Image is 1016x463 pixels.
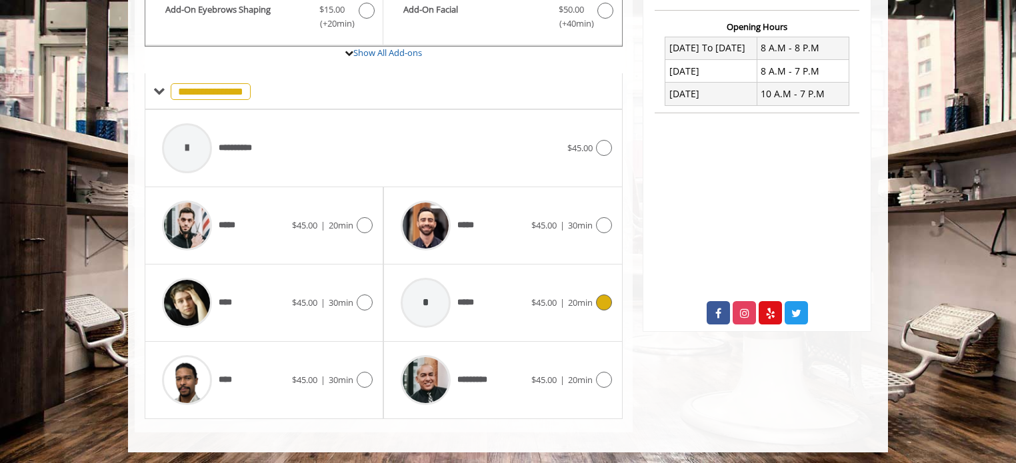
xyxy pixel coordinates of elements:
[560,219,565,231] span: |
[665,60,757,83] td: [DATE]
[531,219,557,231] span: $45.00
[329,296,353,308] span: 30min
[665,37,757,59] td: [DATE] To [DATE]
[560,296,565,308] span: |
[757,60,849,83] td: 8 A.M - 7 P.M
[329,374,353,386] span: 30min
[568,374,593,386] span: 20min
[292,374,317,386] span: $45.00
[152,3,376,34] label: Add-On Eyebrows Shaping
[757,37,849,59] td: 8 A.M - 8 P.M
[321,296,325,308] span: |
[560,374,565,386] span: |
[559,3,584,17] span: $50.00
[757,83,849,105] td: 10 A.M - 7 P.M
[313,17,352,31] span: (+20min )
[165,3,306,31] b: Add-On Eyebrows Shaping
[329,219,353,231] span: 20min
[655,22,859,31] h3: Opening Hours
[292,296,317,308] span: $45.00
[567,142,593,154] span: $45.00
[292,219,317,231] span: $45.00
[321,374,325,386] span: |
[321,219,325,231] span: |
[390,3,615,34] label: Add-On Facial
[551,17,591,31] span: (+40min )
[531,374,557,386] span: $45.00
[319,3,345,17] span: $15.00
[665,83,757,105] td: [DATE]
[531,296,557,308] span: $45.00
[403,3,545,31] b: Add-On Facial
[568,296,593,308] span: 20min
[353,47,422,59] a: Show All Add-ons
[568,219,593,231] span: 30min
